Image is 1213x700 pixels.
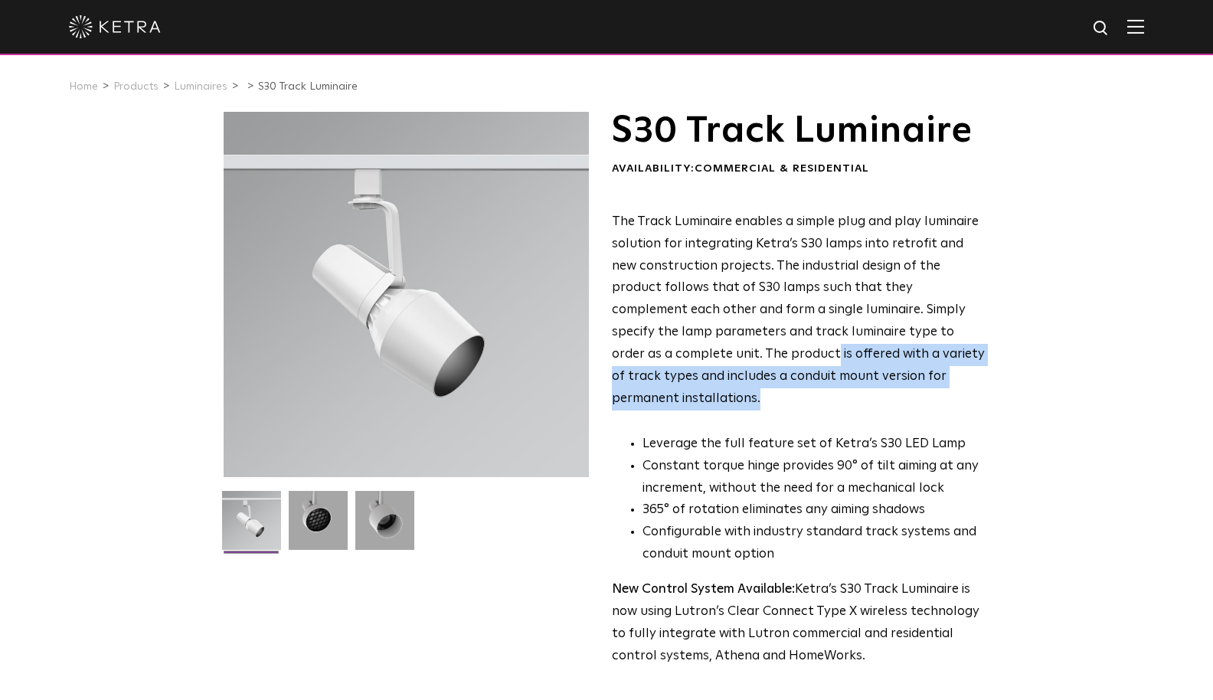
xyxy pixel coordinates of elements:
p: Ketra’s S30 Track Luminaire is now using Lutron’s Clear Connect Type X wireless technology to ful... [612,579,985,668]
img: Hamburger%20Nav.svg [1127,19,1144,34]
a: S30 Track Luminaire [258,81,358,92]
li: 365° of rotation eliminates any aiming shadows [642,499,985,522]
img: 9e3d97bd0cf938513d6e [355,491,414,561]
div: Availability: [612,162,985,177]
strong: New Control System Available: [612,583,795,596]
li: Constant torque hinge provides 90° of tilt aiming at any increment, without the need for a mechan... [642,456,985,500]
img: search icon [1092,19,1111,38]
img: 3b1b0dc7630e9da69e6b [289,491,348,561]
img: S30-Track-Luminaire-2021-Web-Square [222,491,281,561]
li: Leverage the full feature set of Ketra’s S30 LED Lamp [642,433,985,456]
span: Commercial & Residential [695,163,869,174]
a: Luminaires [174,81,227,92]
h1: S30 Track Luminaire [612,112,985,150]
img: ketra-logo-2019-white [69,15,161,38]
a: Products [113,81,159,92]
a: Home [69,81,98,92]
li: Configurable with industry standard track systems and conduit mount option [642,522,985,566]
span: The Track Luminaire enables a simple plug and play luminaire solution for integrating Ketra’s S30... [612,215,985,405]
